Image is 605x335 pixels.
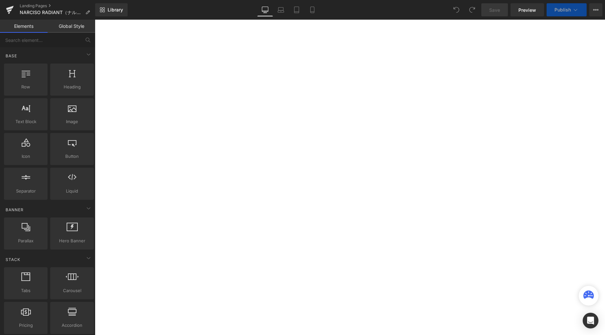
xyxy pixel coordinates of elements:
span: Tabs [6,287,46,294]
span: Heading [52,84,92,90]
a: Landing Pages [20,3,95,9]
span: Separator [6,188,46,195]
div: Open Intercom Messenger [583,313,598,328]
a: Mobile [304,3,320,16]
span: Save [489,7,500,13]
span: Button [52,153,92,160]
span: Preview [518,7,536,13]
a: Global Style [48,20,95,33]
button: Undo [450,3,463,16]
button: Publish [547,3,587,16]
span: Base [5,53,18,59]
span: Parallax [6,237,46,244]
span: Hero Banner [52,237,92,244]
span: Row [6,84,46,90]
a: Preview [511,3,544,16]
span: Stack [5,256,21,263]
a: Laptop [273,3,289,16]
span: Icon [6,153,46,160]
span: Banner [5,207,24,213]
span: Text Block [6,118,46,125]
span: NARCISO RADIANT（ナルシソ ラディアント）｜[PERSON_NAME] [20,10,83,15]
span: Library [108,7,123,13]
span: Publish [554,7,571,12]
span: Liquid [52,188,92,195]
a: New Library [95,3,128,16]
button: Redo [466,3,479,16]
span: Image [52,118,92,125]
span: Pricing [6,322,46,329]
span: Accordion [52,322,92,329]
button: More [589,3,602,16]
a: Desktop [257,3,273,16]
a: Tablet [289,3,304,16]
span: Carousel [52,287,92,294]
